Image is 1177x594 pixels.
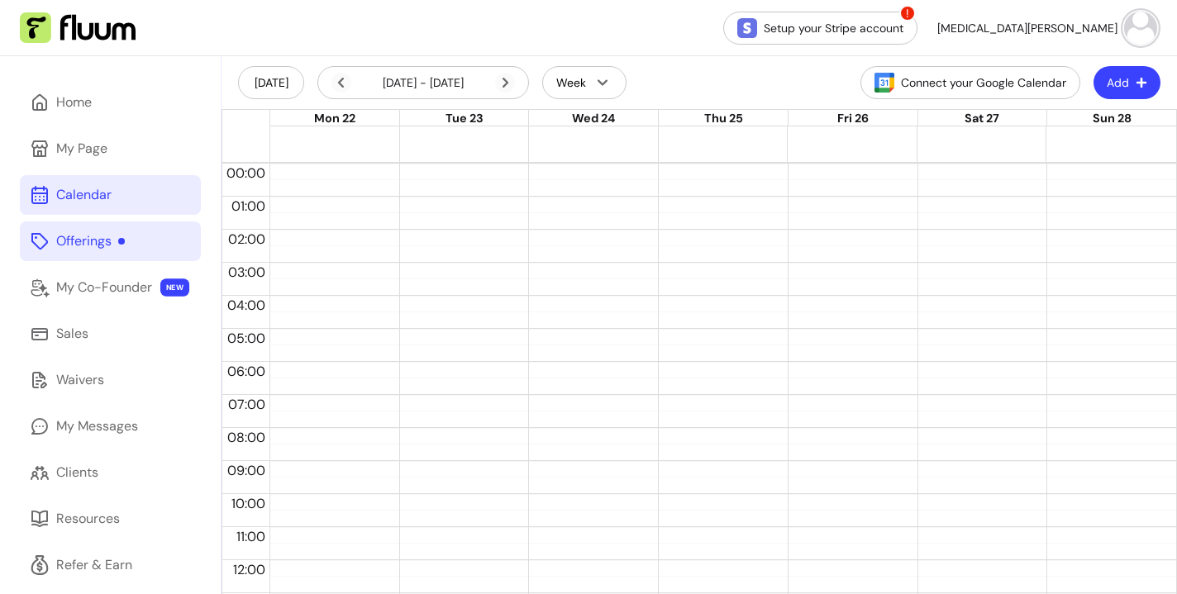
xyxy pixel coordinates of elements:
a: My Messages [20,406,201,446]
a: Calendar [20,175,201,215]
div: My Messages [56,416,138,436]
span: 04:00 [223,297,269,314]
button: Week [542,66,627,99]
span: Wed 24 [572,111,615,126]
div: My Co-Founder [56,278,152,297]
div: Calendar [56,185,112,205]
a: Refer & Earn [20,545,201,585]
div: Sales [56,324,88,344]
span: 08:00 [223,429,269,446]
div: Clients [56,463,98,482]
span: Fri 26 [837,111,869,126]
img: avatar [1124,12,1157,45]
span: 02:00 [224,230,269,248]
div: My Page [56,139,107,159]
div: Resources [56,509,120,529]
a: My Page [20,129,201,169]
a: Clients [20,453,201,492]
span: 06:00 [223,363,269,380]
a: Offerings [20,221,201,261]
span: 00:00 [222,164,269,182]
span: 01:00 [227,197,269,215]
button: Wed 24 [572,110,615,128]
a: Home [20,83,201,122]
button: Add [1094,66,1160,99]
span: Sun 28 [1093,111,1132,126]
button: avatar[MEDICAL_DATA][PERSON_NAME] [937,12,1157,45]
span: Mon 22 [314,111,355,126]
a: Setup your Stripe account [723,12,917,45]
img: Fluum Logo [20,12,136,44]
button: Fri 26 [837,110,869,128]
button: [DATE] [238,66,304,99]
span: 05:00 [223,330,269,347]
span: Tue 23 [446,111,484,126]
span: NEW [160,278,189,297]
a: My Co-Founder NEW [20,268,201,307]
span: 07:00 [224,396,269,413]
img: Stripe Icon [737,18,757,38]
span: Thu 25 [704,111,743,126]
span: 09:00 [223,462,269,479]
span: 11:00 [232,528,269,545]
a: Resources [20,499,201,539]
span: [MEDICAL_DATA][PERSON_NAME] [937,20,1117,36]
button: Connect your Google Calendar [860,66,1080,99]
span: 03:00 [224,264,269,281]
img: Google Calendar Icon [874,73,894,93]
a: Waivers [20,360,201,400]
div: [DATE] - [DATE] [331,73,515,93]
div: Offerings [56,231,125,251]
button: Tue 23 [446,110,484,128]
span: 10:00 [227,495,269,512]
div: Waivers [56,370,104,390]
button: Sun 28 [1093,110,1132,128]
a: Sales [20,314,201,354]
button: Sat 27 [965,110,999,128]
span: 12:00 [229,561,269,578]
button: Thu 25 [704,110,743,128]
span: Sat 27 [965,111,999,126]
div: Home [56,93,92,112]
div: Refer & Earn [56,555,132,575]
span: ! [899,5,916,21]
button: Mon 22 [314,110,355,128]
